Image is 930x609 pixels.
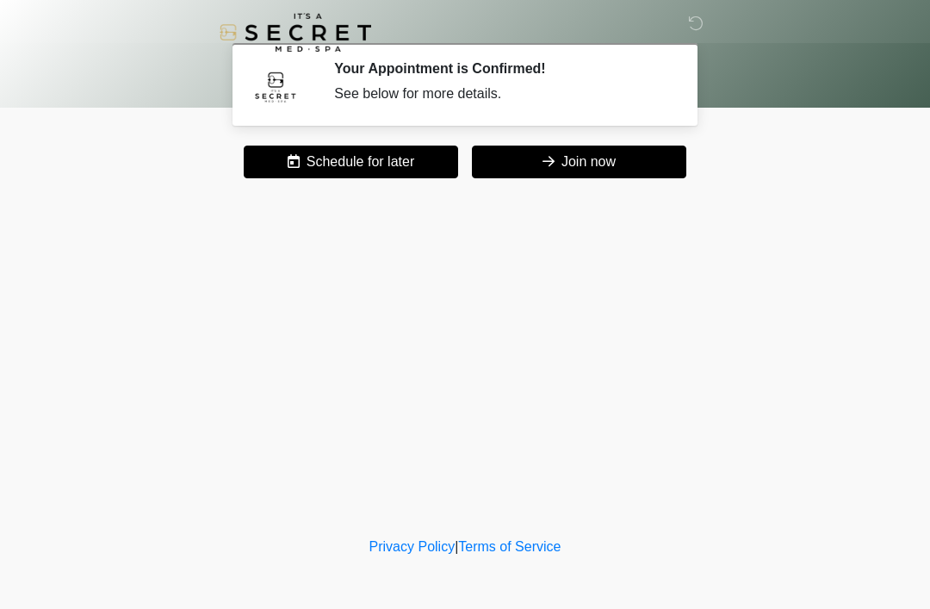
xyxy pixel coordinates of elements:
div: See below for more details. [334,84,667,104]
a: Terms of Service [458,539,561,554]
button: Join now [472,146,686,178]
a: | [455,539,458,554]
a: Privacy Policy [369,539,456,554]
h2: Your Appointment is Confirmed! [334,60,667,77]
img: It's A Secret Med Spa Logo [220,13,371,52]
img: Agent Avatar [250,60,301,112]
button: Schedule for later [244,146,458,178]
